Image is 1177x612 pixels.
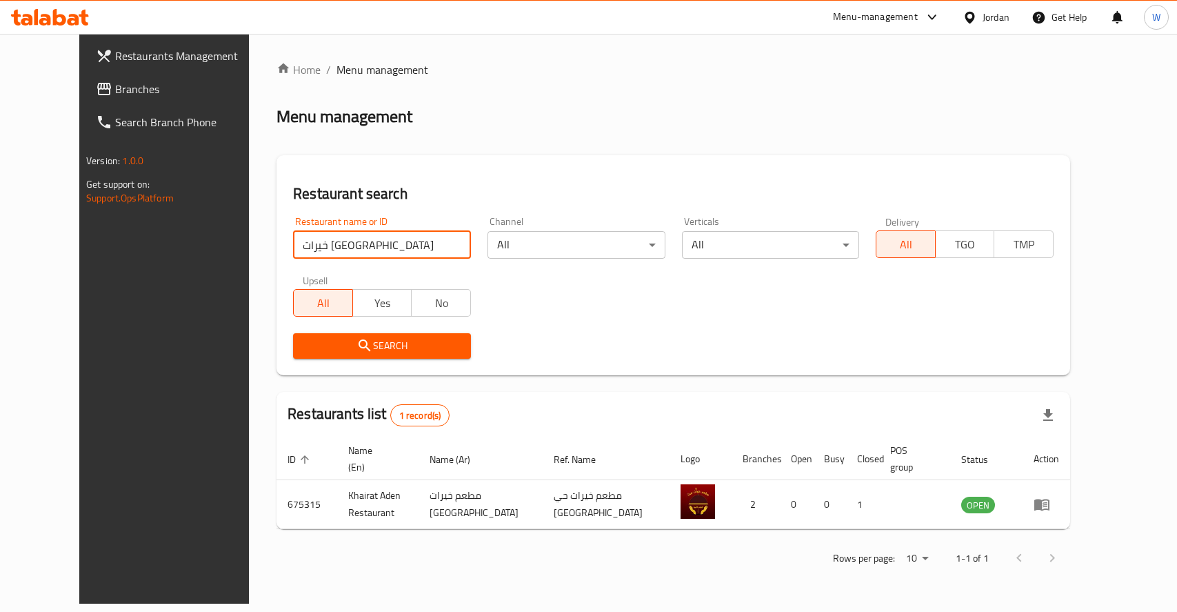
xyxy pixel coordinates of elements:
label: Delivery [885,217,920,226]
span: Branches [115,81,265,97]
div: All [487,231,665,259]
th: Open [780,438,813,480]
button: All [876,230,936,258]
span: Search Branch Phone [115,114,265,130]
a: Search Branch Phone [85,106,276,139]
span: All [299,293,348,313]
li: / [326,61,331,78]
th: Closed [846,438,879,480]
td: 0 [813,480,846,529]
td: 0 [780,480,813,529]
td: 1 [846,480,879,529]
p: 1-1 of 1 [956,550,989,567]
label: Upsell [303,275,328,285]
th: Branches [732,438,780,480]
span: Ref. Name [554,451,614,468]
button: All [293,289,353,317]
span: Yes [359,293,407,313]
span: 1 record(s) [391,409,450,422]
span: All [882,235,930,255]
span: 1.0.0 [122,152,143,170]
th: Logo [670,438,732,480]
td: 675315 [276,480,337,529]
span: OPEN [961,497,995,513]
button: No [411,289,471,317]
td: مطعم خيرات حي [GEOGRAPHIC_DATA] [543,480,670,529]
table: enhanced table [276,438,1070,529]
span: ID [288,451,314,468]
a: Home [276,61,321,78]
button: TMP [994,230,1054,258]
span: No [417,293,465,313]
h2: Menu management [276,106,412,128]
button: Yes [352,289,412,317]
th: Action [1023,438,1070,480]
div: Menu [1034,496,1059,513]
span: Get support on: [86,175,150,193]
div: Jordan [983,10,1009,25]
div: All [682,231,860,259]
input: Search for restaurant name or ID.. [293,231,471,259]
span: Version: [86,152,120,170]
span: POS group [890,442,934,475]
span: Name (Ar) [430,451,488,468]
span: TGO [941,235,989,255]
span: Menu management [336,61,428,78]
span: TMP [1000,235,1048,255]
img: Khairat Aden Restaurant [681,484,715,519]
a: Support.OpsPlatform [86,189,174,207]
span: Name (En) [348,442,402,475]
span: Status [961,451,1006,468]
div: Export file [1032,399,1065,432]
th: Busy [813,438,846,480]
div: Rows per page: [901,549,934,569]
button: Search [293,333,471,359]
div: Menu-management [833,9,918,26]
span: Restaurants Management [115,48,265,64]
td: Khairat Aden Restaurant [337,480,419,529]
span: W [1152,10,1160,25]
span: Search [304,337,460,355]
button: TGO [935,230,995,258]
td: 2 [732,480,780,529]
a: Branches [85,72,276,106]
h2: Restaurants list [288,404,450,426]
td: مطعم خيرات [GEOGRAPHIC_DATA] [419,480,543,529]
nav: breadcrumb [276,61,1070,78]
h2: Restaurant search [293,184,1054,204]
p: Rows per page: [833,550,895,567]
a: Restaurants Management [85,39,276,72]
